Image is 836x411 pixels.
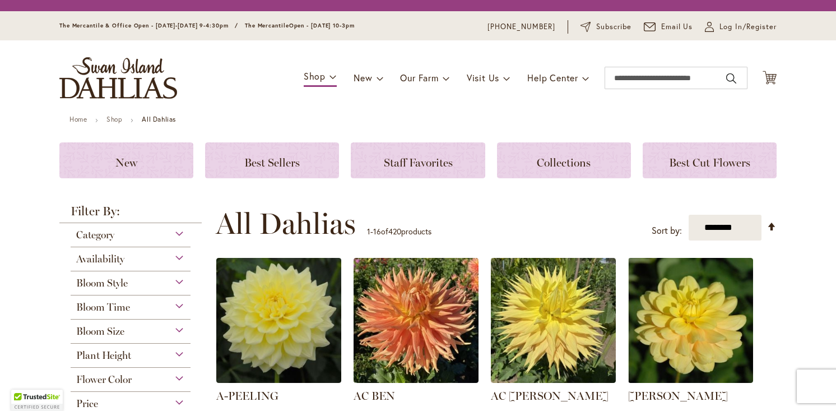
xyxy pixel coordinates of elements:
span: Plant Height [76,349,131,362]
a: AC BEN [354,375,479,385]
label: Sort by: [652,220,682,241]
span: All Dahlias [216,207,356,241]
a: Subscribe [580,21,631,33]
span: Bloom Style [76,277,128,289]
span: Log In/Register [719,21,777,33]
a: AHOY MATEY [628,375,753,385]
span: 420 [388,226,401,237]
img: AC BEN [354,258,479,383]
span: Availability [76,253,124,265]
span: New [115,156,137,169]
iframe: Launch Accessibility Center [8,371,40,403]
button: Search [726,70,736,87]
img: A-Peeling [216,258,341,383]
span: 1 [367,226,370,237]
span: The Mercantile & Office Open - [DATE]-[DATE] 9-4:30pm / The Mercantile [59,22,289,29]
strong: All Dahlias [142,115,176,123]
span: Visit Us [467,72,499,84]
span: Help Center [527,72,578,84]
a: Log In/Register [705,21,777,33]
span: Price [76,398,98,410]
span: New [354,72,372,84]
span: Best Sellers [244,156,300,169]
p: - of products [367,223,431,241]
a: AC [PERSON_NAME] [491,389,609,403]
a: AC BEN [354,389,395,403]
img: AC Jeri [491,258,616,383]
span: Best Cut Flowers [669,156,750,169]
a: Best Sellers [205,142,339,178]
a: Staff Favorites [351,142,485,178]
a: Email Us [644,21,693,33]
span: Bloom Time [76,301,130,313]
a: [PERSON_NAME] [628,389,728,403]
a: Home [69,115,87,123]
img: AHOY MATEY [628,258,753,383]
a: Collections [497,142,631,178]
span: Open - [DATE] 10-3pm [289,22,355,29]
a: store logo [59,57,177,99]
a: A-Peeling [216,375,341,385]
span: Bloom Size [76,325,124,338]
a: Shop [106,115,122,123]
span: Email Us [661,21,693,33]
a: AC Jeri [491,375,616,385]
a: [PHONE_NUMBER] [487,21,555,33]
span: Staff Favorites [384,156,453,169]
span: Flower Color [76,373,132,386]
a: A-PEELING [216,389,278,403]
span: Category [76,229,114,241]
span: Subscribe [596,21,631,33]
span: Shop [304,70,326,82]
span: 16 [373,226,381,237]
a: New [59,142,193,178]
a: Best Cut Flowers [643,142,777,178]
span: Our Farm [400,72,438,84]
span: Collections [537,156,591,169]
strong: Filter By: [59,205,202,223]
